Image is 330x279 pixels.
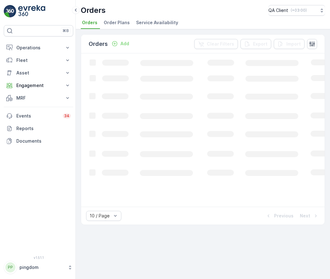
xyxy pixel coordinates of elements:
[4,261,73,274] button: PPpingdom
[63,28,69,33] p: ⌘B
[4,92,73,104] button: MRF
[16,45,61,51] p: Operations
[120,41,129,47] p: Add
[81,5,106,15] p: Orders
[16,82,61,89] p: Engagement
[19,264,64,271] p: pingdom
[104,19,130,26] span: Order Plans
[136,19,178,26] span: Service Availability
[207,41,234,47] p: Clear Filters
[89,40,108,48] p: Orders
[18,5,45,18] img: logo_light-DOdMpM7g.png
[265,212,294,220] button: Previous
[4,110,73,122] a: Events34
[4,41,73,54] button: Operations
[4,67,73,79] button: Asset
[4,5,16,18] img: logo
[286,41,301,47] p: Import
[4,79,73,92] button: Engagement
[16,125,71,132] p: Reports
[16,95,61,101] p: MRF
[64,113,69,118] p: 34
[4,122,73,135] a: Reports
[16,57,61,63] p: Fleet
[4,135,73,147] a: Documents
[300,213,310,219] p: Next
[4,54,73,67] button: Fleet
[82,19,97,26] span: Orders
[16,70,61,76] p: Asset
[268,7,288,14] p: QA Client
[194,39,238,49] button: Clear Filters
[274,39,305,49] button: Import
[299,212,320,220] button: Next
[109,40,132,47] button: Add
[240,39,271,49] button: Export
[16,113,59,119] p: Events
[274,213,294,219] p: Previous
[253,41,267,47] p: Export
[5,262,15,272] div: PP
[291,8,307,13] p: ( +03:00 )
[4,256,73,260] span: v 1.51.1
[268,5,325,16] button: QA Client(+03:00)
[16,138,71,144] p: Documents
